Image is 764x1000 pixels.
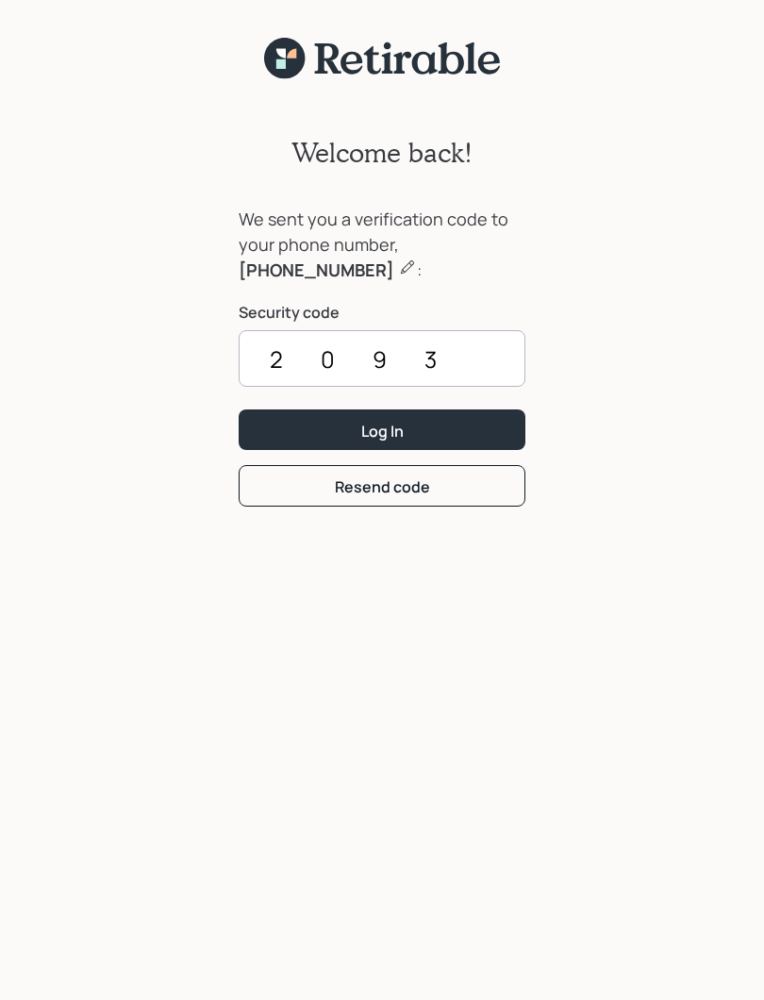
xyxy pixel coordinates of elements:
[239,207,525,283] div: We sent you a verification code to your phone number, :
[239,409,525,450] button: Log In
[239,258,394,281] b: [PHONE_NUMBER]
[239,465,525,506] button: Resend code
[291,137,473,169] h2: Welcome back!
[239,330,525,387] input: ••••
[335,476,430,497] div: Resend code
[239,302,525,323] label: Security code
[361,421,404,442] div: Log In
